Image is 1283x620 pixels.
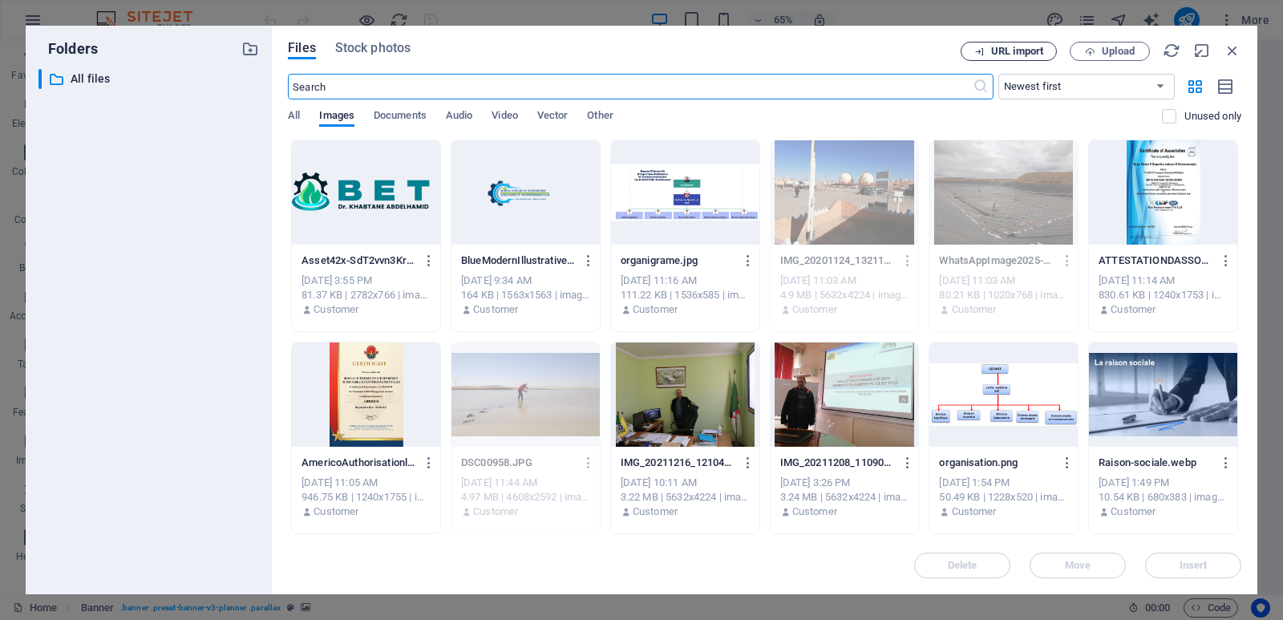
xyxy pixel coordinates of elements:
[241,40,259,58] i: Create new folder
[461,456,575,470] p: DSC00958.JPG
[792,505,837,519] p: Customer
[939,476,1068,490] div: [DATE] 1:54 PM
[1184,109,1241,124] p: Displays only files that are not in use on the website. Files added during this session can still...
[780,288,909,302] div: 4.9 MB | 5632x4224 | image/jpeg
[939,456,1053,470] p: organisation.png
[302,288,431,302] div: 81.37 KB | 2782x766 | image/png
[461,288,590,302] div: 164 KB | 1563x1563 | image/png
[939,274,1068,288] div: [DATE] 11:03 AM
[621,490,750,505] div: 3.22 MB | 5632x4224 | image/jpeg
[1099,476,1228,490] div: [DATE] 1:49 PM
[302,476,431,490] div: [DATE] 11:05 AM
[780,476,909,490] div: [DATE] 3:26 PM
[621,288,750,302] div: 111.22 KB | 1536x585 | image/jpeg
[38,69,42,89] div: ​
[952,302,997,317] p: Customer
[780,456,894,470] p: IMG_20211208_110903.jpg
[492,106,517,128] span: Video
[1099,253,1212,268] p: ATTESTATIONDASSOCIATION_page-0001.jpg
[461,253,575,268] p: BlueModernIllustrativeEngineeringServicesLogoDesign2.png
[961,42,1057,61] button: URL import
[374,106,427,128] span: Documents
[771,140,919,245] div: This file has already been selected or is not supported by this element
[621,476,750,490] div: [DATE] 10:11 AM
[302,274,431,288] div: [DATE] 3:55 PM
[288,106,300,128] span: All
[38,38,98,59] p: Folders
[302,456,415,470] p: AmericoAuthorisationletter1_page-00011.jpg
[952,505,997,519] p: Customer
[288,38,316,58] span: Files
[1224,42,1241,59] i: Close
[1102,47,1135,56] span: Upload
[71,70,229,88] p: All files
[939,288,1068,302] div: 80.21 KB | 1020x768 | image/jpeg
[633,505,678,519] p: Customer
[1099,288,1228,302] div: 830.61 KB | 1240x1753 | image/jpeg
[780,490,909,505] div: 3.24 MB | 5632x4224 | image/jpeg
[1099,490,1228,505] div: 10.54 KB | 680x383 | image/webp
[461,274,590,288] div: [DATE] 9:34 AM
[621,253,735,268] p: organigrame.jpg
[792,302,837,317] p: Customer
[473,505,518,519] p: Customer
[302,253,415,268] p: Asset42x-SdT2vvn3Kr32ZWVDwPa_Tw.png
[319,106,354,128] span: Images
[780,274,909,288] div: [DATE] 11:03 AM
[461,476,590,490] div: [DATE] 11:44 AM
[335,38,411,58] span: Stock photos
[302,490,431,505] div: 946.75 KB | 1240x1755 | image/jpeg
[314,302,358,317] p: Customer
[1070,42,1150,61] button: Upload
[1111,505,1156,519] p: Customer
[314,505,358,519] p: Customer
[288,74,972,99] input: Search
[780,253,894,268] p: IMG_20201124_132110.jpg
[633,302,678,317] p: Customer
[1099,274,1228,288] div: [DATE] 11:14 AM
[929,140,1078,245] div: This file has already been selected or is not supported by this element
[621,456,735,470] p: IMG_20211216_121047.jpg
[991,47,1043,56] span: URL import
[537,106,569,128] span: Vector
[473,302,518,317] p: Customer
[621,274,750,288] div: [DATE] 11:16 AM
[939,490,1068,505] div: 50.49 KB | 1228x520 | image/png
[451,342,600,447] div: This file has already been selected or is not supported by this element
[939,253,1053,268] p: WhatsAppImage2025-02-0508.59.28_11840438.jpg
[461,490,590,505] div: 4.97 MB | 4608x2592 | image/jpeg
[1163,42,1180,59] i: Reload
[1193,42,1211,59] i: Minimize
[1111,302,1156,317] p: Customer
[446,106,472,128] span: Audio
[587,106,613,128] span: Other
[1099,456,1212,470] p: Raison-sociale.webp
